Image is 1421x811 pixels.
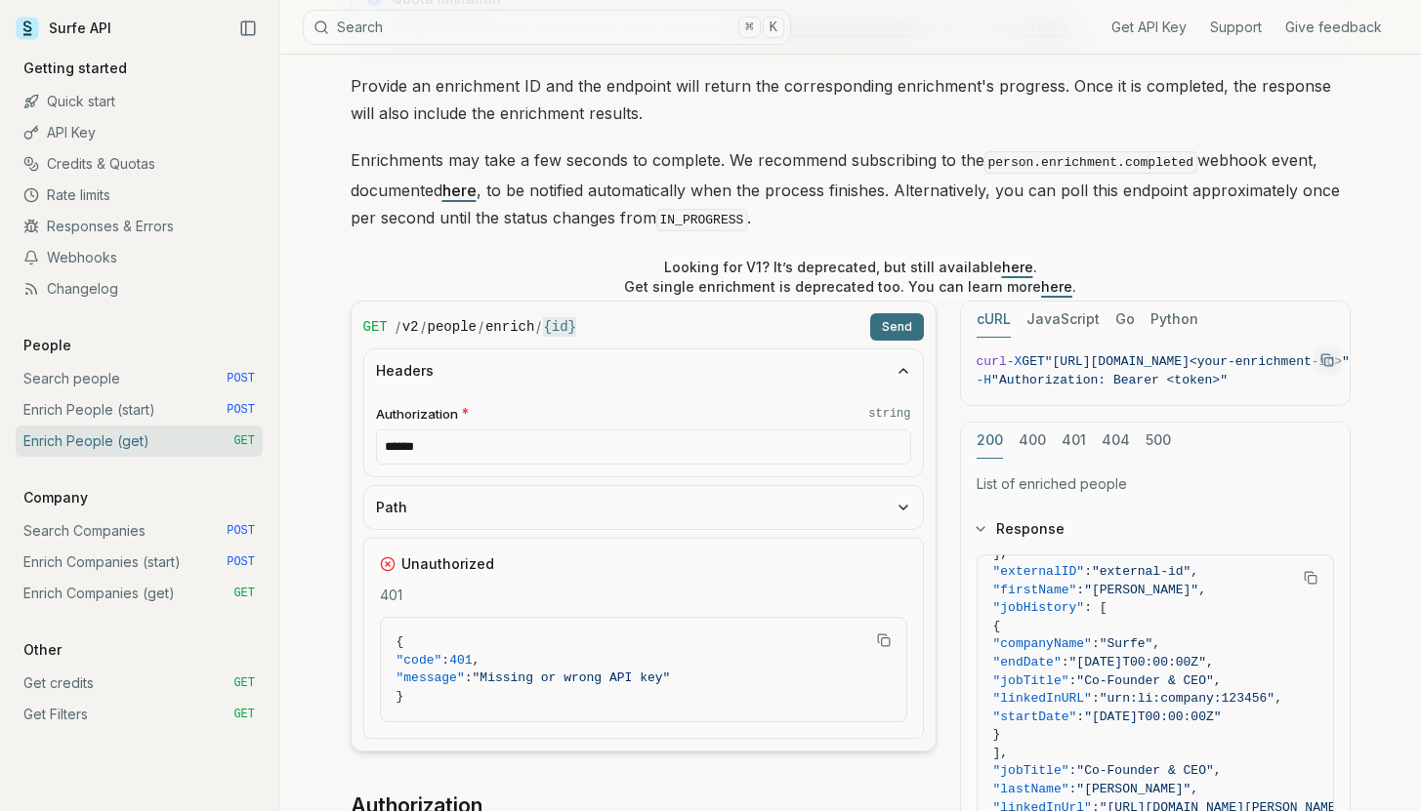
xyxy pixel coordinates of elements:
[1019,423,1046,459] button: 400
[16,488,96,507] p: Company
[376,405,458,424] span: Authorization
[227,402,255,418] span: POST
[977,373,992,387] span: -H
[1092,691,1100,706] span: :
[977,423,1003,459] button: 200
[397,689,404,704] span: }
[16,515,263,547] a: Search Companies POST
[1191,564,1198,579] span: ,
[16,211,263,242] a: Responses & Errors
[1214,673,1222,688] span: ,
[397,653,442,668] span: "code"
[993,619,1001,633] span: {
[1084,583,1198,597] span: "[PERSON_NAME]"
[485,317,534,337] code: enrich
[1115,302,1135,338] button: Go
[16,180,263,211] a: Rate limits
[16,242,263,273] a: Webhooks
[233,433,255,449] span: GET
[1076,583,1084,597] span: :
[1069,763,1077,778] span: :
[16,363,263,394] a: Search people POST
[465,670,473,685] span: :
[16,394,263,426] a: Enrich People (start) POST
[397,634,404,649] span: {
[1022,354,1044,369] span: GET
[1102,423,1130,459] button: 404
[1084,710,1221,724] span: "[DATE]T00:00:00Z"
[397,670,465,685] span: "message"
[763,17,784,38] kbd: K
[233,14,263,43] button: Collapse Sidebar
[1045,354,1350,369] span: "[URL][DOMAIN_NAME]<your-enrichment-id>"
[1084,564,1092,579] span: :
[396,317,400,337] span: /
[16,273,263,304] a: Changelog
[1206,655,1214,669] span: ,
[1092,636,1100,651] span: :
[1069,673,1077,688] span: :
[993,710,1077,724] span: "startDate"
[16,86,263,117] a: Quick start
[16,14,111,43] a: Surfe API
[993,655,1062,669] span: "endDate"
[1210,18,1262,37] a: Support
[1100,636,1153,651] span: "Surfe"
[1002,259,1033,275] a: here
[993,746,1009,760] span: ],
[227,371,255,386] span: POST
[1150,302,1198,338] button: Python
[16,547,263,578] a: Enrich Companies (start) POST
[1076,673,1213,688] span: "Co-Founder & CEO"
[1062,423,1086,459] button: 401
[16,59,135,78] p: Getting started
[363,317,388,337] span: GET
[1084,600,1107,615] span: : [
[1092,564,1191,579] span: "external-id"
[16,640,69,660] p: Other
[233,707,255,722] span: GET
[16,336,79,355] p: People
[1076,710,1084,724] span: :
[233,586,255,601] span: GET
[16,148,263,180] a: Credits & Quotas
[1076,763,1213,778] span: "Co-Founder & CEO"
[1076,782,1191,796] span: "[PERSON_NAME]"
[1100,691,1275,706] span: "urn:li:company:123456"
[351,72,1351,127] p: Provide an enrichment ID and the endpoint will return the corresponding enrichment's progress. On...
[441,653,449,668] span: :
[1214,763,1222,778] span: ,
[977,354,1007,369] span: curl
[421,317,426,337] span: /
[868,406,910,422] code: string
[870,313,924,341] button: Send
[16,426,263,457] a: Enrich People (get) GET
[869,626,899,655] button: Copy Text
[227,554,255,570] span: POST
[977,302,1011,338] button: cURL
[1285,18,1382,37] a: Give feedback
[624,258,1076,297] p: Looking for V1? It’s deprecated, but still available . Get single enrichment is deprecated too. Y...
[993,673,1069,688] span: "jobTitle"
[993,691,1092,706] span: "linkedInURL"
[1111,18,1187,37] a: Get API Key
[428,317,477,337] code: people
[473,653,481,668] span: ,
[1313,345,1342,375] button: Copy Text
[1296,563,1325,592] button: Copy Text
[402,317,419,337] code: v2
[536,317,541,337] span: /
[543,317,576,337] code: {id}
[1062,655,1069,669] span: :
[16,117,263,148] a: API Key
[303,10,791,45] button: Search⌘K
[1041,278,1072,295] a: here
[380,554,907,574] div: Unauthorized
[1275,691,1282,706] span: ,
[233,675,255,691] span: GET
[993,763,1069,778] span: "jobTitle"
[1026,302,1100,338] button: JavaScript
[449,653,472,668] span: 401
[993,564,1085,579] span: "externalID"
[227,523,255,539] span: POST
